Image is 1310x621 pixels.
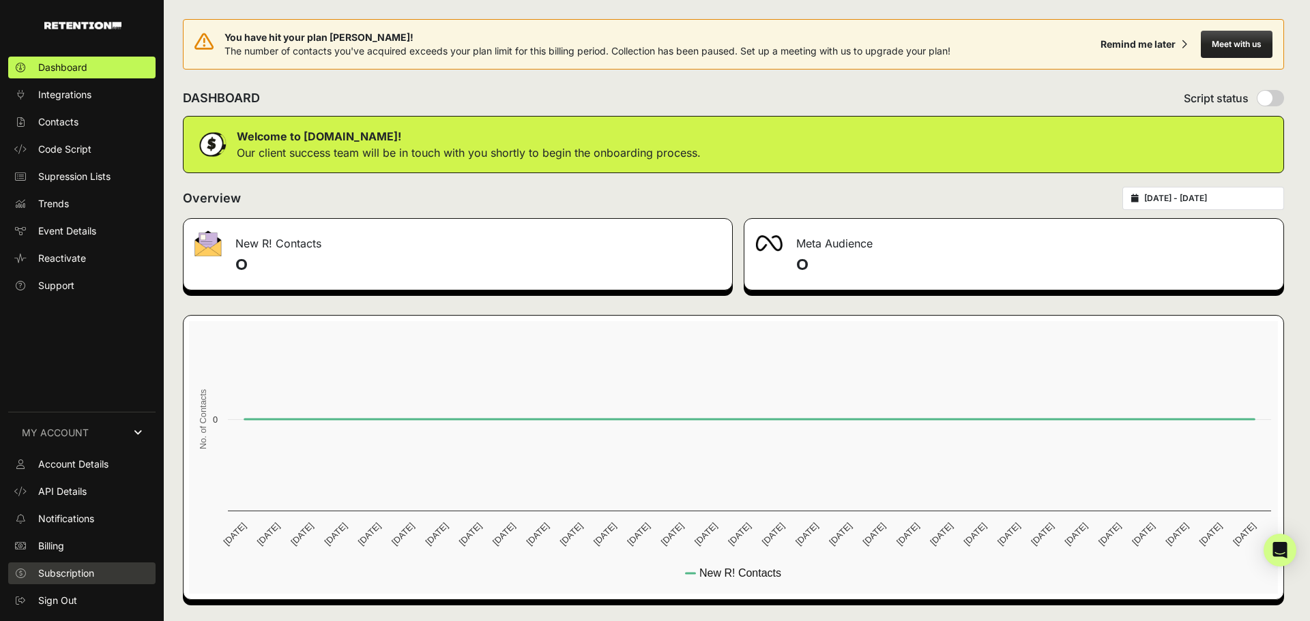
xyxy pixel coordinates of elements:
[356,521,383,547] text: [DATE]
[693,521,719,547] text: [DATE]
[1201,31,1272,58] button: Meet with us
[38,170,111,183] span: Supression Lists
[255,521,282,547] text: [DATE]
[8,535,156,557] a: Billing
[894,521,921,547] text: [DATE]
[592,521,618,547] text: [DATE]
[237,145,701,161] p: Our client success team will be in touch with you shortly to begin the onboarding process.
[1264,534,1296,566] div: Open Intercom Messenger
[38,142,91,156] span: Code Script
[1197,521,1224,547] text: [DATE]
[8,193,156,215] a: Trends
[8,84,156,106] a: Integrations
[184,219,732,260] div: New R! Contacts
[38,88,91,102] span: Integrations
[861,521,888,547] text: [DATE]
[625,521,652,547] text: [DATE]
[755,235,783,252] img: fa-meta-2f981b61bb99beabf952f7030308934f19ce035c18b003e963880cc3fabeebb7.png
[1164,521,1191,547] text: [DATE]
[390,521,416,547] text: [DATE]
[183,89,260,108] h2: DASHBOARD
[224,31,950,44] span: You have hit your plan [PERSON_NAME]!
[38,512,94,526] span: Notifications
[289,521,315,547] text: [DATE]
[796,254,1272,276] h4: 0
[8,508,156,530] a: Notifications
[659,521,686,547] text: [DATE]
[8,453,156,475] a: Account Details
[1096,521,1123,547] text: [DATE]
[558,521,585,547] text: [DATE]
[8,275,156,297] a: Support
[457,521,484,547] text: [DATE]
[8,57,156,78] a: Dashboard
[928,521,955,547] text: [DATE]
[38,252,86,265] span: Reactivate
[8,166,156,187] a: Supression Lists
[38,566,94,580] span: Subscription
[38,539,64,553] span: Billing
[699,567,781,579] text: New R! Contacts
[22,426,89,440] span: MY ACCOUNT
[194,127,229,162] img: dollar-coin-05c43ed7efb7bc0c12610022525b4bbbb207c7efeef5aecc26f025e68dcafac9.png
[827,521,854,547] text: [DATE]
[194,230,222,256] img: fa-envelope-19ae18322b30453b285274b1b8af3d052b27d846a4fbe8435d1a52b978f639a2.png
[235,254,721,276] h4: 0
[1231,521,1257,547] text: [DATE]
[38,279,74,292] span: Support
[524,521,551,547] text: [DATE]
[1095,32,1193,57] button: Remind me later
[224,45,950,57] span: The number of contacts you've acquired exceeds your plan limit for this billing period. Collectio...
[38,457,108,471] span: Account Details
[1130,521,1156,547] text: [DATE]
[213,414,218,425] text: 0
[8,562,156,584] a: Subscription
[322,521,349,547] text: [DATE]
[423,521,450,547] text: [DATE]
[794,521,820,547] text: [DATE]
[8,412,156,453] a: MY ACCOUNT
[38,224,96,238] span: Event Details
[237,130,401,143] strong: Welcome to [DOMAIN_NAME]!
[8,481,156,502] a: API Details
[1063,521,1090,547] text: [DATE]
[38,485,87,498] span: API Details
[38,115,78,129] span: Contacts
[38,197,69,211] span: Trends
[38,594,77,607] span: Sign Out
[222,521,248,547] text: [DATE]
[8,138,156,160] a: Code Script
[44,22,121,29] img: Retention.com
[183,189,241,208] h2: Overview
[962,521,989,547] text: [DATE]
[8,590,156,611] a: Sign Out
[8,247,156,269] a: Reactivate
[995,521,1022,547] text: [DATE]
[198,389,208,449] text: No. of Contacts
[1184,90,1249,106] span: Script status
[8,220,156,242] a: Event Details
[1101,37,1176,51] div: Remind me later
[726,521,753,547] text: [DATE]
[491,521,517,547] text: [DATE]
[38,61,87,74] span: Dashboard
[760,521,787,547] text: [DATE]
[8,111,156,133] a: Contacts
[1029,521,1056,547] text: [DATE]
[744,219,1283,260] div: Meta Audience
